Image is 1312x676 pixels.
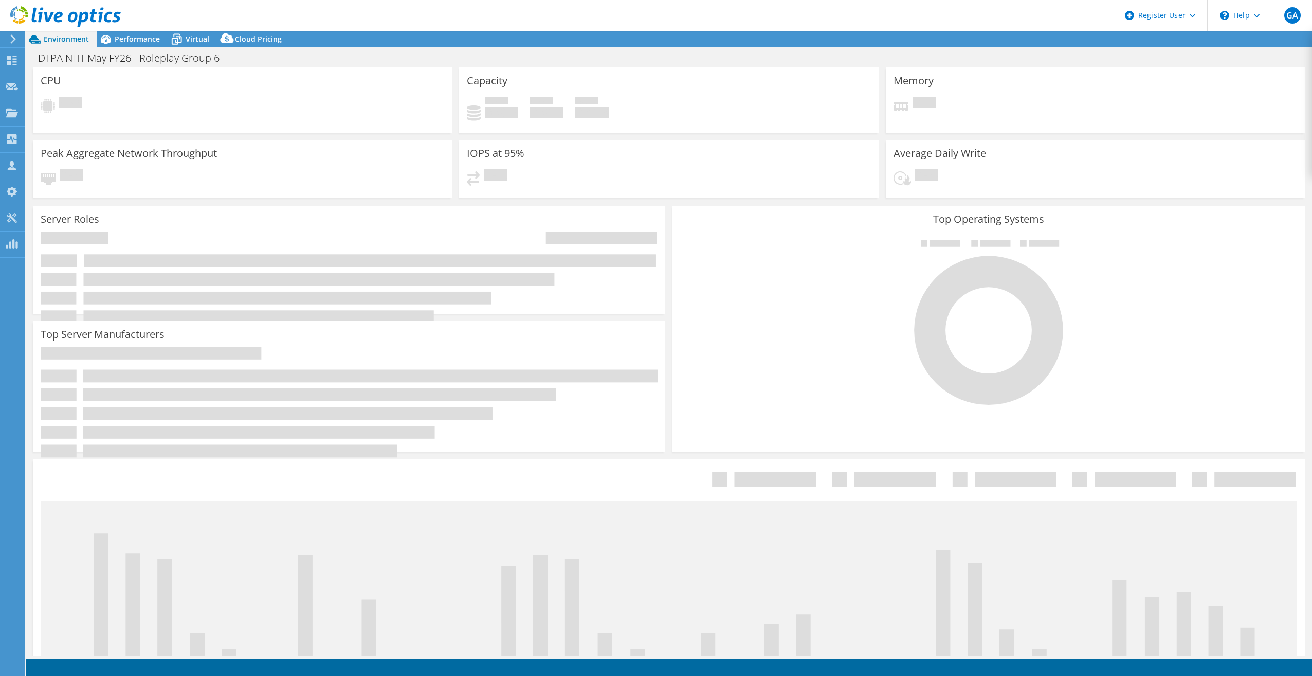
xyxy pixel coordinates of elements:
span: GA [1284,7,1301,24]
h3: Server Roles [41,214,99,225]
span: Performance [115,34,160,44]
h3: CPU [41,75,61,86]
span: Free [530,97,553,107]
span: Pending [484,169,507,183]
span: Pending [60,169,83,183]
h4: 0 GiB [575,107,609,118]
h1: DTPA NHT May FY26 - Roleplay Group 6 [33,52,235,64]
span: Pending [913,97,936,111]
span: Used [485,97,508,107]
span: Environment [44,34,89,44]
span: Pending [915,169,938,183]
span: Virtual [186,34,209,44]
span: Pending [59,97,82,111]
h3: Top Server Manufacturers [41,329,165,340]
h3: Memory [894,75,934,86]
h3: Top Operating Systems [680,214,1297,225]
h4: 0 GiB [485,107,518,118]
svg: \n [1220,11,1229,20]
h3: IOPS at 95% [467,148,524,159]
h3: Peak Aggregate Network Throughput [41,148,217,159]
span: Cloud Pricing [235,34,282,44]
h4: 0 GiB [530,107,563,118]
h3: Average Daily Write [894,148,986,159]
h3: Capacity [467,75,507,86]
span: Total [575,97,598,107]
